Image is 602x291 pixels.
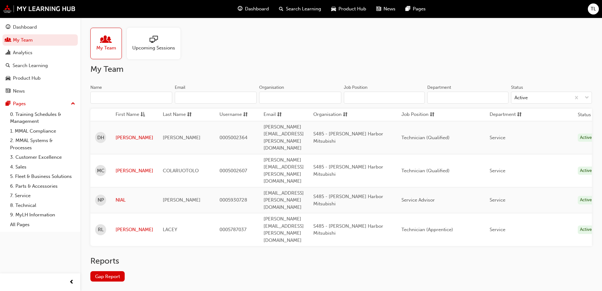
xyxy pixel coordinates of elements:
[219,111,254,119] button: Usernamesorting-icon
[116,167,153,174] a: [PERSON_NAME]
[3,72,78,84] a: Product Hub
[406,5,410,13] span: pages-icon
[13,75,41,82] div: Product Hub
[8,152,78,162] a: 3. Customer Excellence
[13,24,37,31] div: Dashboard
[490,227,505,232] span: Service
[219,135,247,140] span: 0005002364
[163,227,177,232] span: LACEY
[245,5,269,13] span: Dashboard
[243,111,248,119] span: sorting-icon
[163,111,186,119] span: Last Name
[490,168,505,174] span: Service
[274,3,326,15] a: search-iconSearch Learning
[514,94,528,101] div: Active
[8,172,78,181] a: 5. Fleet & Business Solutions
[175,84,185,91] div: Email
[3,85,78,97] a: News
[383,5,395,13] span: News
[116,111,150,119] button: First Nameasc-icon
[140,111,145,119] span: asc-icon
[102,36,110,44] span: people-icon
[578,111,591,118] th: Status
[6,50,10,56] span: chart-icon
[3,98,78,110] button: Pages
[13,49,32,56] div: Analytics
[8,220,78,230] a: All Pages
[90,256,592,266] h2: Reports
[578,167,594,175] div: Active
[219,197,247,203] span: 0005930728
[277,111,282,119] span: sorting-icon
[430,111,434,119] span: sorting-icon
[150,36,158,44] span: sessionType_ONLINE_URL-icon
[259,92,341,104] input: Organisation
[313,111,342,119] span: Organisation
[279,5,283,13] span: search-icon
[116,197,153,204] a: NIAL
[264,111,276,119] span: Email
[90,64,592,74] h2: My Team
[3,20,78,98] button: DashboardMy TeamAnalyticsSearch LearningProduct HubNews
[578,196,594,204] div: Active
[238,5,242,13] span: guage-icon
[313,223,383,236] span: S485 - [PERSON_NAME] Harbor Mitsubishi
[8,110,78,126] a: 0. Training Schedules & Management
[313,111,348,119] button: Organisationsorting-icon
[8,210,78,220] a: 9. MyLH Information
[264,124,304,151] span: [PERSON_NAME][EMAIL_ADDRESS][PERSON_NAME][DOMAIN_NAME]
[13,88,25,95] div: News
[313,131,383,144] span: S485 - [PERSON_NAME] Harbor Mitsubishi
[3,60,78,71] a: Search Learning
[3,21,78,33] a: Dashboard
[6,88,10,94] span: news-icon
[3,34,78,46] a: My Team
[6,76,10,81] span: car-icon
[219,227,247,232] span: 0005787037
[413,5,426,13] span: Pages
[490,111,516,119] span: Department
[588,3,599,14] button: TL
[578,134,594,142] div: Active
[344,84,367,91] div: Job Position
[90,271,125,282] a: Gap Report
[401,135,450,140] span: Technician (Qualified)
[264,111,298,119] button: Emailsorting-icon
[313,194,383,207] span: S485 - [PERSON_NAME] Harbor Mitsubishi
[163,168,199,174] span: COLARUOTOLO
[69,278,74,286] span: prev-icon
[3,5,76,13] img: mmal
[264,190,304,210] span: [EMAIL_ADDRESS][PERSON_NAME][DOMAIN_NAME]
[3,47,78,59] a: Analytics
[490,111,524,119] button: Departmentsorting-icon
[490,197,505,203] span: Service
[578,225,594,234] div: Active
[13,62,48,69] div: Search Learning
[116,226,153,233] a: [PERSON_NAME]
[427,84,451,91] div: Department
[219,111,242,119] span: Username
[90,92,172,104] input: Name
[338,5,366,13] span: Product Hub
[490,135,505,140] span: Service
[116,134,153,141] a: [PERSON_NAME]
[98,226,104,233] span: RL
[13,100,26,107] div: Pages
[98,197,104,204] span: NP
[511,84,523,91] div: Status
[401,197,435,203] span: Service Advisor
[259,84,284,91] div: Organisation
[97,134,104,141] span: DH
[401,111,436,119] button: Job Positionsorting-icon
[71,100,75,108] span: up-icon
[96,44,116,52] span: My Team
[163,197,201,203] span: [PERSON_NAME]
[344,92,425,104] input: Job Position
[8,136,78,152] a: 2. MMAL Systems & Processes
[286,5,321,13] span: Search Learning
[90,84,102,91] div: Name
[127,28,185,59] a: Upcoming Sessions
[264,157,304,184] span: [PERSON_NAME][EMAIL_ADDRESS][PERSON_NAME][DOMAIN_NAME]
[8,162,78,172] a: 4. Sales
